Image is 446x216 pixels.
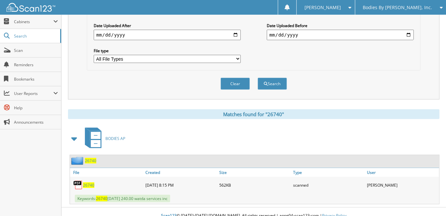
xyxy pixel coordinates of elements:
[81,126,125,151] a: BODIES AP
[96,196,107,201] span: 26740
[14,62,58,68] span: Reminders
[68,109,439,119] div: Matches found for "26740"
[85,158,96,163] a: 26740
[94,48,241,54] label: File type
[267,30,414,40] input: end
[94,30,241,40] input: start
[70,168,144,177] a: File
[218,168,291,177] a: Size
[7,3,55,12] img: scan123-logo-white.svg
[14,33,57,39] span: Search
[267,23,414,28] label: Date Uploaded Before
[365,168,439,177] a: User
[291,178,365,192] div: scanned
[258,78,287,90] button: Search
[221,78,250,90] button: Clear
[73,180,83,190] img: PDF.png
[218,178,291,192] div: 562KB
[363,6,432,9] span: Bodies By [PERSON_NAME], Inc.
[83,182,94,188] a: 26740
[14,76,58,82] span: Bookmarks
[14,105,58,111] span: Help
[94,23,241,28] label: Date Uploaded After
[144,178,218,192] div: [DATE] 8:15 PM
[75,195,170,202] span: Keywords: [DATE] 240.00 watda services inc
[365,178,439,192] div: [PERSON_NAME]
[14,91,53,96] span: User Reports
[14,48,58,53] span: Scan
[105,136,125,141] span: BODIES AP
[413,185,446,216] iframe: Chat Widget
[14,119,58,125] span: Announcements
[14,19,53,24] span: Cabinets
[144,168,218,177] a: Created
[304,6,341,9] span: [PERSON_NAME]
[71,157,85,165] img: folder2.png
[291,168,365,177] a: Type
